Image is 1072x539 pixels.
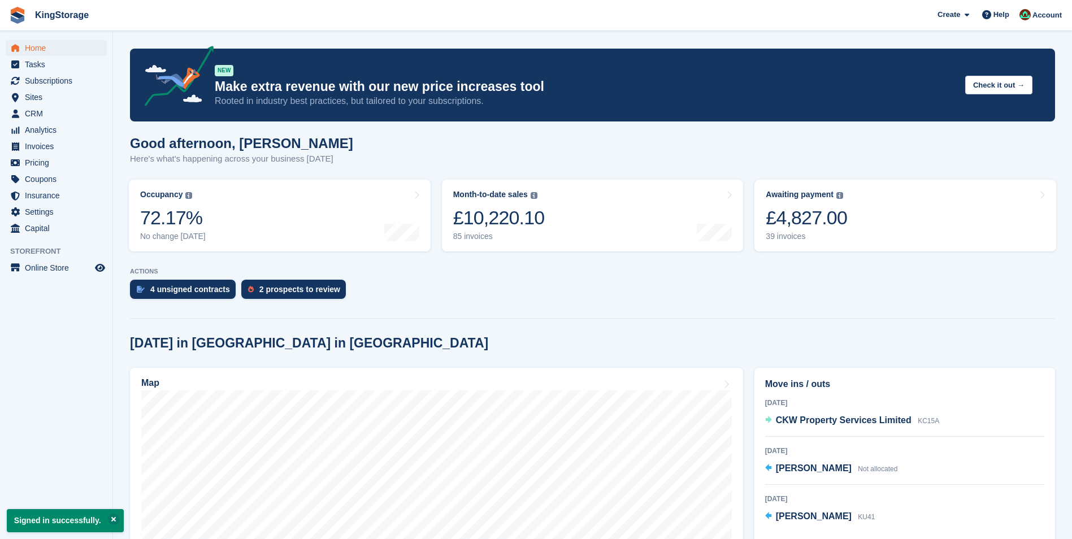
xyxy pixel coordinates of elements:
[137,286,145,293] img: contract_signature_icon-13c848040528278c33f63329250d36e43548de30e8caae1d1a13099fd9432cc5.svg
[25,155,93,171] span: Pricing
[248,286,254,293] img: prospect-51fa495bee0391a8d652442698ab0144808aea92771e9ea1ae160a38d050c398.svg
[765,494,1044,504] div: [DATE]
[6,220,107,236] a: menu
[766,190,834,199] div: Awaiting payment
[765,377,1044,391] h2: Move ins / outs
[25,40,93,56] span: Home
[25,73,93,89] span: Subscriptions
[25,122,93,138] span: Analytics
[765,446,1044,456] div: [DATE]
[241,280,351,305] a: 2 prospects to review
[135,46,214,110] img: price-adjustments-announcement-icon-8257ccfd72463d97f412b2fc003d46551f7dbcb40ab6d574587a9cd5c0d94...
[31,6,93,24] a: KingStorage
[531,192,537,199] img: icon-info-grey-7440780725fd019a000dd9b08b2336e03edf1995a4989e88bcd33f0948082b44.svg
[215,79,956,95] p: Make extra revenue with our new price increases tool
[938,9,960,20] span: Create
[6,89,107,105] a: menu
[130,136,353,151] h1: Good afternoon, [PERSON_NAME]
[918,417,939,425] span: KC15A
[259,285,340,294] div: 2 prospects to review
[6,260,107,276] a: menu
[765,414,940,428] a: CKW Property Services Limited KC15A
[25,171,93,187] span: Coupons
[25,188,93,203] span: Insurance
[215,65,233,76] div: NEW
[6,106,107,121] a: menu
[6,204,107,220] a: menu
[25,220,93,236] span: Capital
[130,336,488,351] h2: [DATE] in [GEOGRAPHIC_DATA] in [GEOGRAPHIC_DATA]
[766,206,847,229] div: £4,827.00
[453,190,528,199] div: Month-to-date sales
[93,261,107,275] a: Preview store
[836,192,843,199] img: icon-info-grey-7440780725fd019a000dd9b08b2336e03edf1995a4989e88bcd33f0948082b44.svg
[6,188,107,203] a: menu
[6,138,107,154] a: menu
[7,509,124,532] p: Signed in successfully.
[6,155,107,171] a: menu
[129,180,431,251] a: Occupancy 72.17% No change [DATE]
[453,206,545,229] div: £10,220.10
[766,232,847,241] div: 39 invoices
[765,398,1044,408] div: [DATE]
[140,206,206,229] div: 72.17%
[140,190,183,199] div: Occupancy
[25,56,93,72] span: Tasks
[765,462,898,476] a: [PERSON_NAME] Not allocated
[776,463,852,473] span: [PERSON_NAME]
[453,232,545,241] div: 85 invoices
[25,260,93,276] span: Online Store
[6,40,107,56] a: menu
[9,7,26,24] img: stora-icon-8386f47178a22dfd0bd8f6a31ec36ba5ce8667c1dd55bd0f319d3a0aa187defe.svg
[858,465,897,473] span: Not allocated
[776,511,852,521] span: [PERSON_NAME]
[6,56,107,72] a: menu
[185,192,192,199] img: icon-info-grey-7440780725fd019a000dd9b08b2336e03edf1995a4989e88bcd33f0948082b44.svg
[130,153,353,166] p: Here's what's happening across your business [DATE]
[965,76,1032,94] button: Check it out →
[776,415,912,425] span: CKW Property Services Limited
[141,378,159,388] h2: Map
[130,268,1055,275] p: ACTIONS
[1032,10,1062,21] span: Account
[25,204,93,220] span: Settings
[6,73,107,89] a: menu
[25,106,93,121] span: CRM
[442,180,744,251] a: Month-to-date sales £10,220.10 85 invoices
[25,138,93,154] span: Invoices
[6,122,107,138] a: menu
[858,513,875,521] span: KU41
[140,232,206,241] div: No change [DATE]
[993,9,1009,20] span: Help
[1019,9,1031,20] img: John King
[765,510,875,524] a: [PERSON_NAME] KU41
[215,95,956,107] p: Rooted in industry best practices, but tailored to your subscriptions.
[25,89,93,105] span: Sites
[754,180,1056,251] a: Awaiting payment £4,827.00 39 invoices
[6,171,107,187] a: menu
[130,280,241,305] a: 4 unsigned contracts
[150,285,230,294] div: 4 unsigned contracts
[10,246,112,257] span: Storefront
